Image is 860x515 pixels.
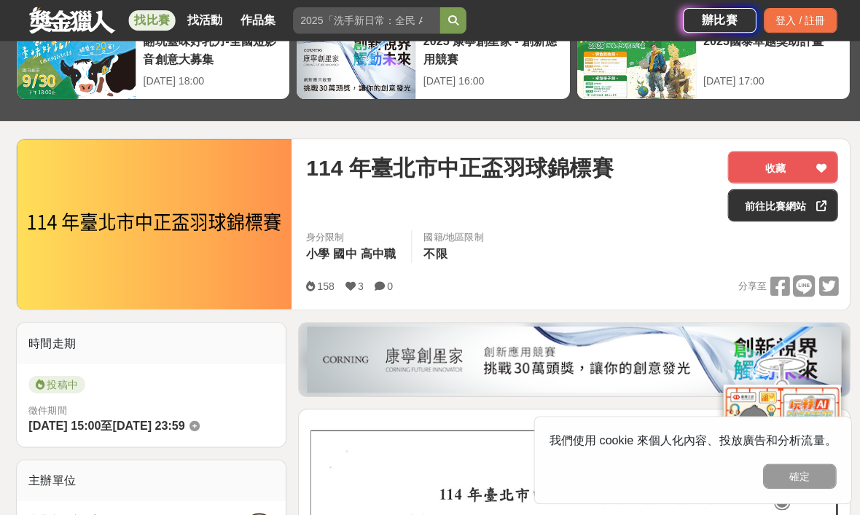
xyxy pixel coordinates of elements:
div: 2025國泰卓越獎助計畫 [698,33,836,66]
img: d2146d9a-e6f6-4337-9592-8cefde37ba6b.png [718,382,834,479]
span: 不限 [421,245,444,258]
span: [DATE] 15:00 [28,417,100,429]
span: 高中職 [358,245,393,258]
button: 確定 [757,460,830,485]
div: 身分限制 [304,229,396,243]
a: 前往比賽網站 [722,188,832,220]
a: 作品集 [232,10,279,31]
div: 翻玩臺味好乳力-全國短影音創意大募集 [142,33,280,66]
div: [DATE] 18:00 [142,73,280,88]
a: 辦比賽 [678,8,751,33]
a: 2025 康寧創星家 - 創新應用競賽[DATE] 16:00 [294,25,566,99]
span: 徵件期間 [28,402,66,413]
button: 收藏 [722,150,832,182]
div: [DATE] 17:00 [698,73,836,88]
span: 小學 [304,245,327,258]
span: 我們使用 cookie 來個人化內容、投放廣告和分析流量。 [545,431,830,443]
span: 3 [355,278,361,290]
span: 國中 [331,245,354,258]
span: 至 [100,417,112,429]
div: 國籍/地區限制 [421,229,480,243]
span: 158 [315,278,332,290]
div: [DATE] 16:00 [420,73,558,88]
img: be6ed63e-7b41-4cb8-917a-a53bd949b1b4.png [305,324,835,390]
div: 主辦單位 [17,457,284,498]
img: Cover Image [17,138,289,307]
div: 2025 康寧創星家 - 創新應用競賽 [420,33,558,66]
input: 2025「洗手新日常：全民 ALL IN」洗手歌全台徵選 [291,7,437,34]
a: 找比賽 [128,10,174,31]
div: 時間走期 [17,321,284,361]
div: 登入 / 註冊 [758,8,831,33]
a: 找活動 [180,10,227,31]
span: 分享至 [732,273,761,295]
span: [DATE] 23:59 [112,417,183,429]
a: 翻玩臺味好乳力-全國短影音創意大募集[DATE] 18:00 [16,25,288,99]
a: 2025國泰卓越獎助計畫[DATE] 17:00 [572,25,844,99]
span: 114 年臺北市中正盃羽球錦標賽 [304,150,609,183]
span: 投稿中 [28,373,85,390]
span: 0 [384,278,390,290]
